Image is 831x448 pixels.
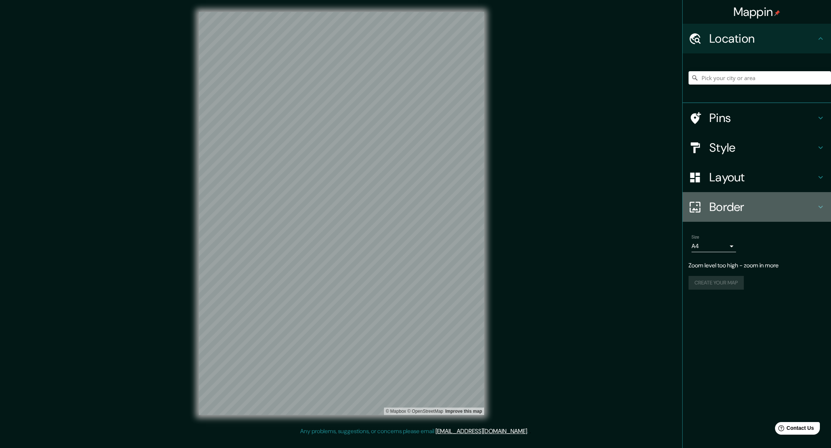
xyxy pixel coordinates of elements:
[528,427,529,436] div: .
[683,103,831,133] div: Pins
[436,427,527,435] a: [EMAIL_ADDRESS][DOMAIN_NAME]
[683,192,831,222] div: Border
[199,12,484,415] canvas: Map
[709,170,816,185] h4: Layout
[445,409,482,414] a: Map feedback
[709,31,816,46] h4: Location
[709,140,816,155] h4: Style
[733,4,781,19] h4: Mappin
[765,419,823,440] iframe: Help widget launcher
[692,240,736,252] div: A4
[774,10,780,16] img: pin-icon.png
[683,133,831,162] div: Style
[709,200,816,214] h4: Border
[709,111,816,125] h4: Pins
[407,409,443,414] a: OpenStreetMap
[300,427,528,436] p: Any problems, suggestions, or concerns please email .
[689,71,831,85] input: Pick your city or area
[529,427,531,436] div: .
[683,24,831,53] div: Location
[689,261,825,270] p: Zoom level too high - zoom in more
[386,409,406,414] a: Mapbox
[683,162,831,192] div: Layout
[692,234,699,240] label: Size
